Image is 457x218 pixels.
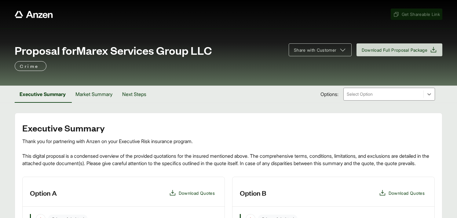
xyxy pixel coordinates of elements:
span: Get Shareable Link [393,11,440,17]
span: Download Quotes [179,190,215,196]
a: Anzen website [15,11,53,18]
button: Get Shareable Link [391,9,442,20]
p: Crime [20,62,41,70]
h3: Option A [30,188,57,198]
h3: Option B [240,188,266,198]
span: Download Full Proposal Package [362,47,428,53]
h2: Executive Summary [22,123,435,133]
button: Download Quotes [376,187,427,199]
span: Options: [320,91,338,98]
button: Market Summary [71,86,117,103]
button: Download Full Proposal Package [356,43,443,56]
span: Share with Customer [294,47,337,53]
button: Download Quotes [166,187,217,199]
span: Download Quotes [389,190,425,196]
span: Proposal for Marex Services Group LLC [15,44,212,56]
button: Share with Customer [289,43,352,56]
button: Executive Summary [15,86,71,103]
button: Next Steps [117,86,151,103]
div: Thank you for partnering with Anzen on your Executive Risk insurance program. This digital propos... [22,138,435,167]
